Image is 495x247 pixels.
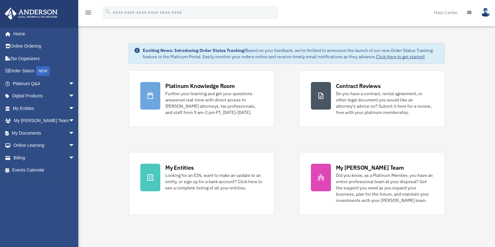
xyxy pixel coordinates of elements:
[165,90,262,116] div: Further your learning and get your questions answered real-time with direct access to [PERSON_NAM...
[4,152,84,164] a: Billingarrow_drop_down
[4,52,84,65] a: Tax Organizers
[85,11,92,16] a: menu
[105,8,111,15] i: search
[69,102,81,115] span: arrow_drop_down
[36,66,50,76] div: NEW
[4,77,84,90] a: Platinum Q&Aarrow_drop_down
[4,127,84,139] a: My Documentsarrow_drop_down
[4,102,84,115] a: My Entitiesarrow_drop_down
[129,152,274,215] a: My Entities Looking for an EIN, want to make an update to an entity, or sign up for a bank accoun...
[336,90,433,116] div: Do you have a contract, rental agreement, or other legal document you would like an attorney's ad...
[4,90,84,102] a: Digital Productsarrow_drop_down
[69,152,81,164] span: arrow_drop_down
[69,139,81,152] span: arrow_drop_down
[336,164,404,172] div: My [PERSON_NAME] Team
[4,65,84,78] a: Order StatusNEW
[4,28,81,40] a: Home
[69,127,81,140] span: arrow_drop_down
[165,82,235,90] div: Platinum Knowledge Room
[4,40,84,53] a: Online Ordering
[481,8,490,17] img: User Pic
[85,9,92,16] i: menu
[69,90,81,103] span: arrow_drop_down
[165,164,193,172] div: My Entities
[3,8,59,20] img: Anderson Advisors Platinum Portal
[69,77,81,90] span: arrow_drop_down
[129,70,274,127] a: Platinum Knowledge Room Further your learning and get your questions answered real-time with dire...
[299,70,445,127] a: Contract Reviews Do you have a contract, rental agreement, or other legal document you would like...
[69,115,81,127] span: arrow_drop_down
[4,115,84,127] a: My [PERSON_NAME] Teamarrow_drop_down
[336,172,433,203] div: Did you know, as a Platinum Member, you have an entire professional team at your disposal? Get th...
[4,139,84,152] a: Online Learningarrow_drop_down
[143,47,439,60] div: Based on your feedback, we're thrilled to announce the launch of our new Order Status Tracking fe...
[4,164,84,177] a: Events Calendar
[165,172,262,191] div: Looking for an EIN, want to make an update to an entity, or sign up for a bank account? Click her...
[376,54,425,59] a: Click Here to get started!
[336,82,381,90] div: Contract Reviews
[299,152,445,215] a: My [PERSON_NAME] Team Did you know, as a Platinum Member, you have an entire professional team at...
[143,48,245,53] strong: Exciting News: Introducing Order Status Tracking!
